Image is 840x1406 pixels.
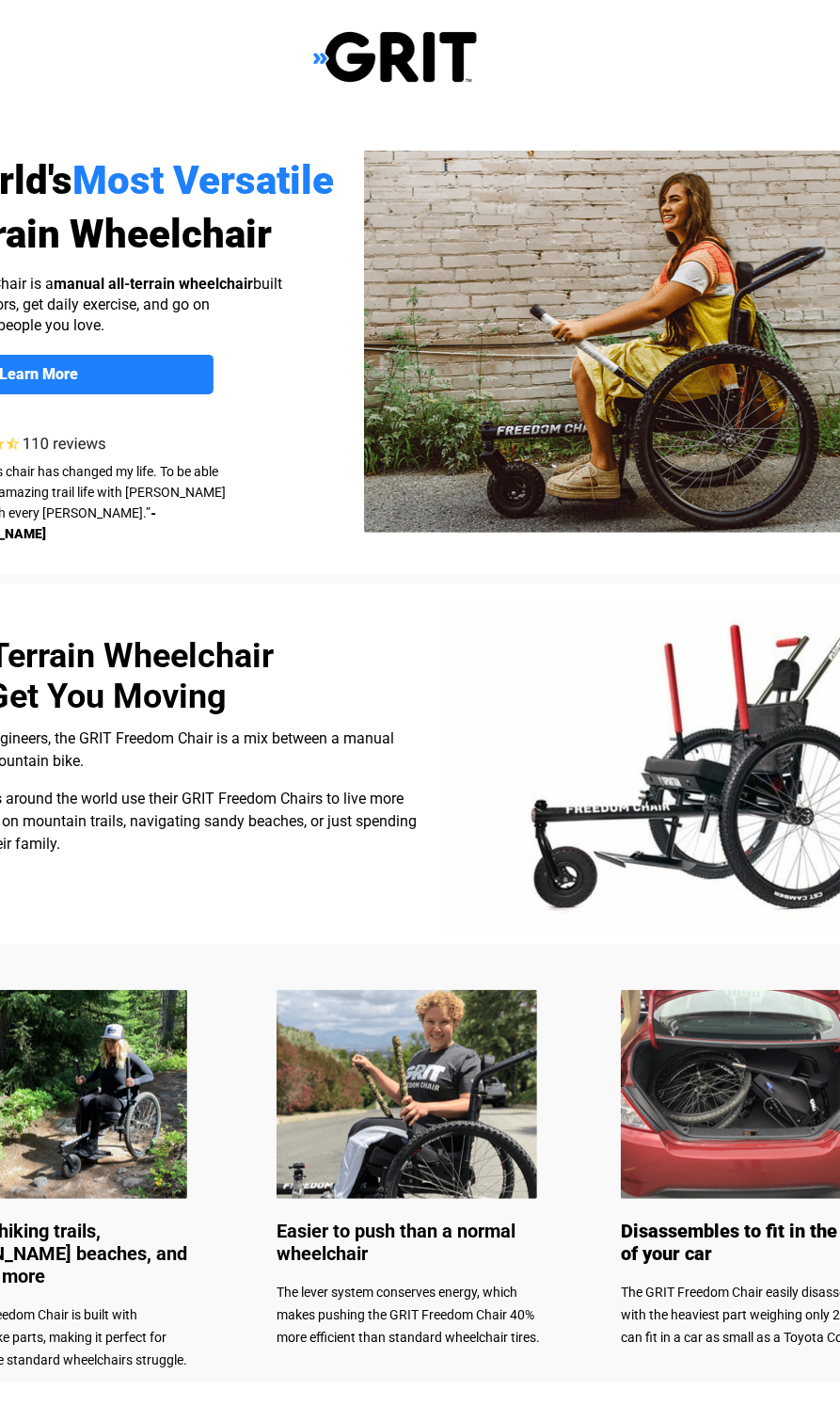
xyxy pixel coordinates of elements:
[54,275,253,293] strong: manual all-terrain wheelchair
[67,455,229,490] input: Get more information
[72,157,334,203] span: Most Versatile
[277,1220,515,1265] span: Easier to push than a normal wheelchair
[277,1285,540,1345] span: The lever system conserves energy, which makes pushing the GRIT Freedom Chair 40% more efficient ...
